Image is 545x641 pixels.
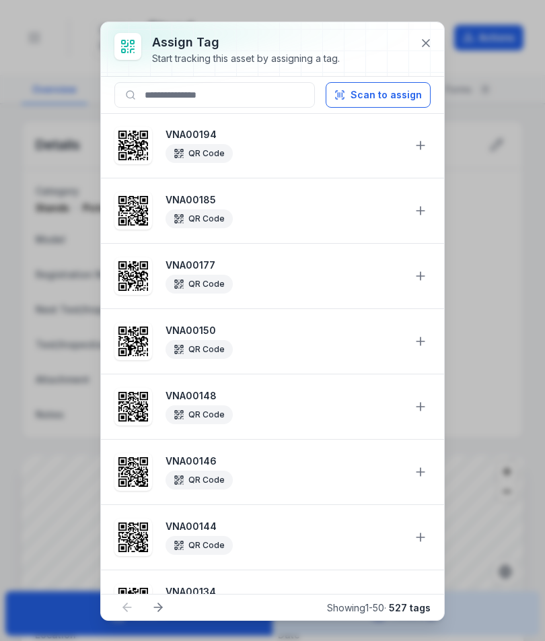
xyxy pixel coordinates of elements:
strong: VNA00177 [166,259,402,272]
div: QR Code [166,209,233,228]
strong: 527 tags [389,602,431,613]
strong: VNA00185 [166,193,402,207]
div: QR Code [166,471,233,490]
strong: VNA00144 [166,520,402,533]
div: QR Code [166,405,233,424]
button: Scan to assign [326,82,431,108]
strong: VNA00134 [166,585,402,599]
strong: VNA00194 [166,128,402,141]
span: Showing 1 - 50 · [327,602,431,613]
strong: VNA00146 [166,454,402,468]
div: QR Code [166,144,233,163]
div: QR Code [166,340,233,359]
div: QR Code [166,275,233,294]
h3: Assign tag [152,33,340,52]
div: Start tracking this asset by assigning a tag. [152,52,340,65]
strong: VNA00150 [166,324,402,337]
div: QR Code [166,536,233,555]
strong: VNA00148 [166,389,402,403]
